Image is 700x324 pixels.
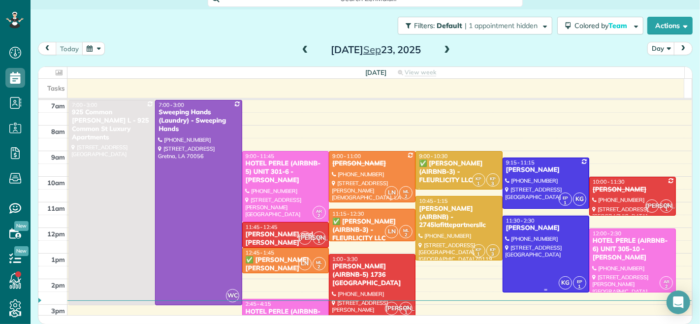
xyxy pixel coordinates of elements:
span: 8am [51,128,65,135]
span: LN [385,225,398,238]
small: 2 [313,211,325,221]
div: Open Intercom Messenger [667,291,690,314]
small: 1 [400,308,412,317]
span: 11am [47,204,65,212]
span: 10am [47,179,65,187]
span: 7am [51,102,65,110]
div: HOTEL PERLE (AIRBNB-5) UNIT 301-6 - [PERSON_NAME] [245,160,326,185]
span: 7:00 - 3:00 [72,101,97,108]
button: next [674,42,693,55]
div: [PERSON_NAME] [332,160,413,168]
button: Day [647,42,675,55]
span: CG [317,234,322,239]
small: 1 [573,282,586,292]
span: KG [559,276,572,290]
button: Colored byTeam [557,17,643,34]
span: 3pm [51,307,65,315]
span: 11:45 - 12:45 [246,224,278,230]
div: HOTEL PERLE (AIRBNB-6) UNIT 305-10 - [PERSON_NAME] [592,237,673,262]
div: [PERSON_NAME] [506,166,586,174]
div: ✅ [PERSON_NAME] (AIRBNB-3) - FLEURLICITY LLC [418,160,499,185]
small: 1 [313,237,325,246]
small: 1 [559,198,572,208]
span: Filters: [414,21,435,30]
span: AR [664,279,669,284]
small: 2 [313,262,325,272]
span: 11:15 - 12:30 [332,210,364,217]
small: 2 [660,282,672,292]
span: LN [298,257,312,270]
small: 3 [487,250,499,259]
button: prev [38,42,57,55]
span: New [14,246,29,256]
div: Sweeping Hands (Laundry) - Sweeping Hands [158,108,239,133]
small: 3 [487,179,499,189]
span: 2:45 - 4:15 [246,300,271,307]
span: AR [317,208,322,214]
span: KP [476,247,481,252]
span: Tasks [47,84,65,92]
span: [DATE] [365,68,386,76]
div: [PERSON_NAME] and [PERSON_NAME] (AirBNB-2) [245,230,326,256]
span: 9:00 - 10:30 [419,153,447,160]
div: 925 Common [PERSON_NAME] L - 925 Common St Luxury Apartments [71,108,152,142]
span: 9am [51,153,65,161]
span: 2pm [51,281,65,289]
span: New [14,221,29,231]
span: 12:00 - 2:30 [593,230,621,237]
span: CG [664,202,669,207]
small: 1 [473,179,485,189]
span: View week [405,68,436,76]
span: WC [226,289,239,302]
span: 7:00 - 3:00 [159,101,184,108]
div: [PERSON_NAME] [592,186,673,194]
a: Filters: Default | 1 appointment hidden [393,17,552,34]
span: EP [563,195,568,200]
span: [PERSON_NAME] [298,231,312,245]
span: Team [608,21,629,30]
div: [PERSON_NAME] (AIRBNB-5) 1736 [GEOGRAPHIC_DATA] [332,262,413,288]
span: 1pm [51,256,65,263]
span: 9:00 - 11:00 [332,153,361,160]
span: 9:00 - 11:45 [246,153,274,160]
span: 10:00 - 11:30 [593,178,625,185]
button: Actions [647,17,693,34]
span: CG [403,304,409,310]
span: 12pm [47,230,65,238]
small: 1 [660,205,672,214]
span: 1:00 - 3:30 [332,256,358,262]
span: Sep [363,43,381,56]
div: ✅ [PERSON_NAME] [PERSON_NAME] (AIRBNB-1) [PERSON_NAME] ST. - FLEURLICITY LLC [245,256,326,297]
span: Colored by [574,21,631,30]
h2: [DATE] 23, 2025 [315,44,438,55]
span: 11:30 - 2:30 [506,217,535,224]
span: Default [437,21,463,30]
span: | 1 appointment hidden [465,21,538,30]
div: [PERSON_NAME] [506,224,586,232]
span: KP [476,176,481,181]
span: EP [577,279,582,284]
button: Filters: Default | 1 appointment hidden [398,17,552,34]
span: [PERSON_NAME] [385,302,398,315]
span: 9:15 - 11:15 [506,159,535,166]
button: today [56,42,83,55]
small: 2 [400,230,412,240]
small: 1 [473,250,485,259]
span: ML [317,259,322,265]
span: LN [385,186,398,199]
span: KP [490,176,496,181]
span: ML [403,189,409,194]
div: ✅ [PERSON_NAME] (AIRBNB-3) - FLEURLICITY LLC [332,218,413,243]
span: 12:45 - 1:45 [246,249,274,256]
span: 10:45 - 1:15 [419,197,447,204]
small: 2 [400,192,412,201]
span: [PERSON_NAME] [645,199,659,213]
span: ML [403,227,409,233]
span: KG [573,193,586,206]
div: [PERSON_NAME] (AIRBNB) - 2745lafittepartnersllc [418,205,499,230]
span: KP [490,247,496,252]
